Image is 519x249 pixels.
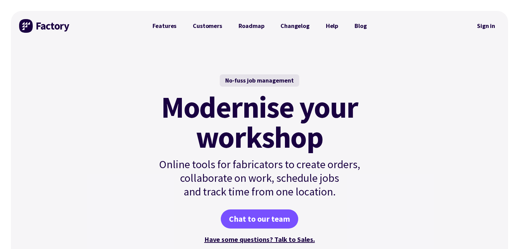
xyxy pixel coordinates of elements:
a: Roadmap [230,19,273,33]
a: Sign in [472,18,500,34]
nav: Primary Navigation [144,19,375,33]
div: No-fuss job management [220,74,299,87]
p: Online tools for fabricators to create orders, collaborate on work, schedule jobs and track time ... [144,158,375,199]
a: Chat to our team [221,209,298,229]
a: Changelog [272,19,317,33]
a: Help [318,19,346,33]
a: Features [144,19,185,33]
a: Have some questions? Talk to Sales. [204,235,315,244]
nav: Secondary Navigation [472,18,500,34]
mark: Modernise your workshop [161,92,358,152]
a: Customers [185,19,230,33]
img: Factory [19,19,70,33]
a: Blog [346,19,375,33]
